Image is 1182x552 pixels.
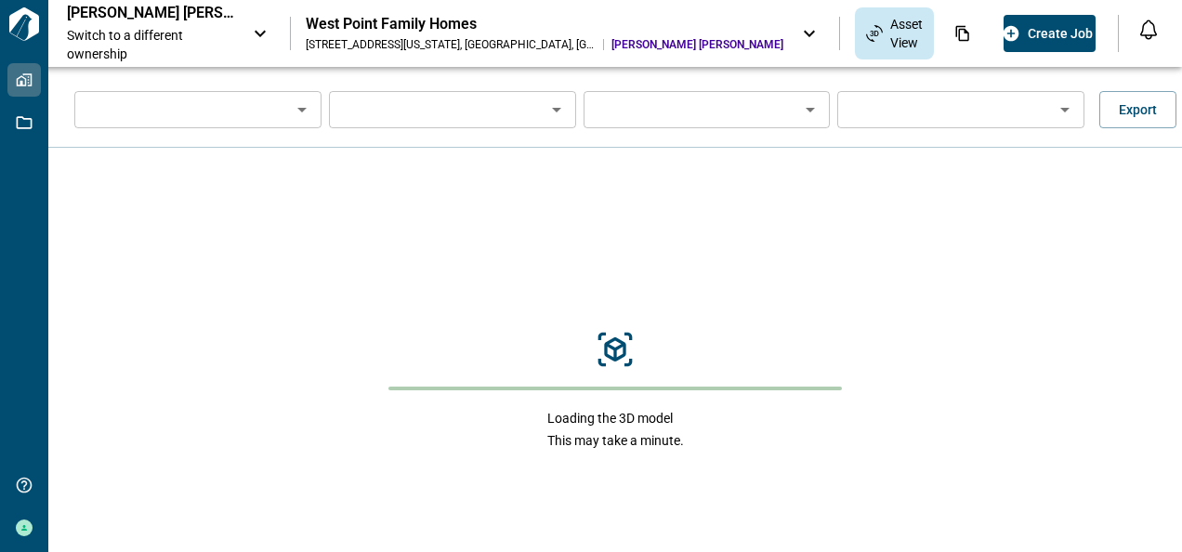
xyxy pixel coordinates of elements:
div: West Point Family Homes [306,15,783,33]
span: Loading the 3D model [547,409,684,427]
button: Open [544,97,570,123]
span: Asset View [890,15,923,52]
span: This may take a minute. [547,431,684,450]
button: Export [1099,91,1176,128]
button: Open [797,97,823,123]
button: Open [289,97,315,123]
div: Photos [992,18,1031,49]
span: [PERSON_NAME] [PERSON_NAME] [611,37,783,52]
span: Create Job [1028,24,1093,43]
div: Documents [943,18,982,49]
span: Switch to a different ownership [67,26,234,63]
button: Create Job [1004,15,1096,52]
span: Export [1119,100,1157,119]
div: Asset View [855,7,934,59]
button: Open notification feed [1134,15,1163,45]
button: Open [1052,97,1078,123]
p: [PERSON_NAME] [PERSON_NAME] [67,4,234,22]
div: [STREET_ADDRESS][US_STATE] , [GEOGRAPHIC_DATA] , [GEOGRAPHIC_DATA] [306,37,596,52]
